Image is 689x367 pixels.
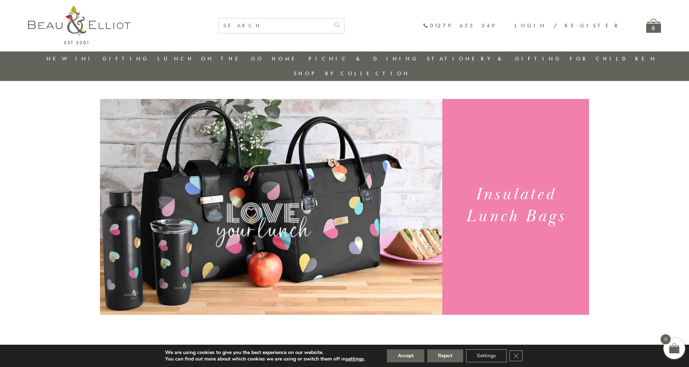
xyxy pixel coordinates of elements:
a: Lunch On The Go [158,55,264,62]
a: Home [272,55,301,62]
a: Login / Register [515,22,621,29]
input: SEARCH [219,18,330,33]
a: 0 [646,19,661,33]
button: Accept [387,349,424,362]
button: settings [346,356,364,362]
h1: Insulated Lunch Bags [451,183,580,227]
button: Settings [466,349,507,362]
a: Shop by collection [294,70,410,77]
span: 0 [661,334,671,344]
button: Close GDPR Cookie Banner [510,350,523,361]
a: New in! [46,55,95,62]
a: 01279 653 249 [423,23,497,29]
p: You can find out more about which cookies we are using or switch them off in . [165,356,365,362]
a: Picnic & Dining [309,55,419,62]
img: logo [28,5,131,44]
a: For Children [570,55,657,62]
a: Gifting [102,55,149,62]
a: Stationery & Gifting [427,55,562,62]
button: Reject [427,349,463,362]
p: We are using cookies to give you the best experience on our website. [165,349,365,356]
img: Emily Heart Set [100,99,442,315]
